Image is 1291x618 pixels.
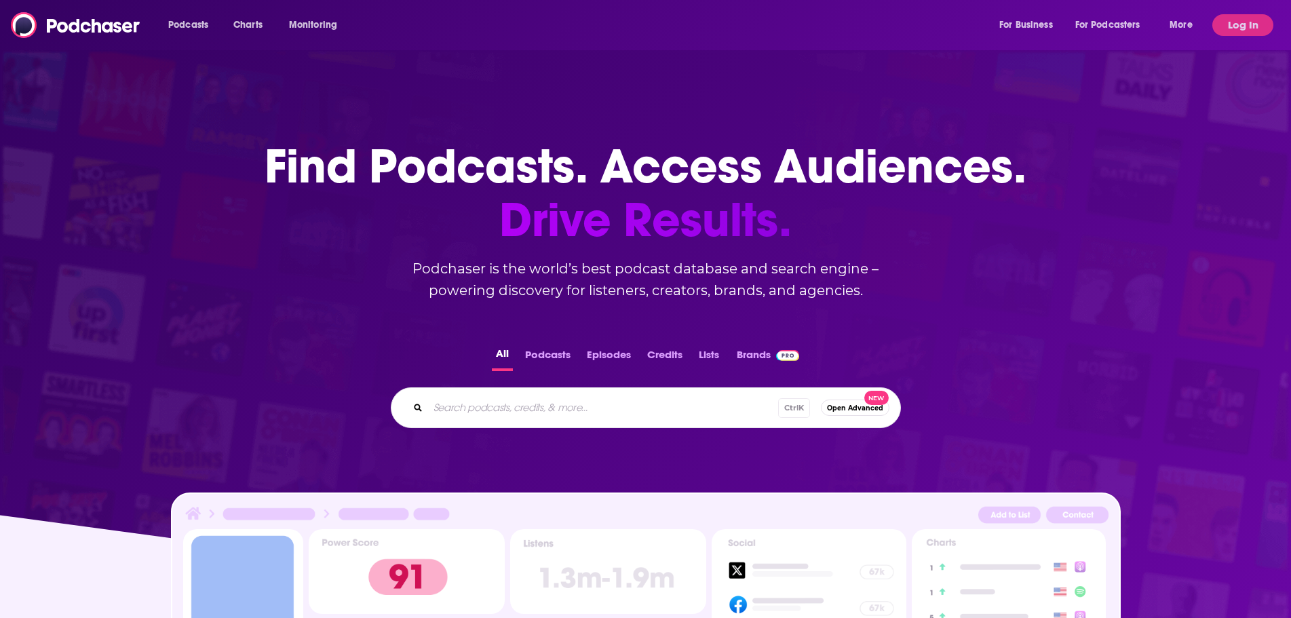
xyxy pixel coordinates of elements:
[864,391,889,405] span: New
[492,345,513,371] button: All
[374,258,917,301] h2: Podchaser is the world’s best podcast database and search engine – powering discovery for listene...
[1212,14,1273,36] button: Log In
[11,12,141,38] img: Podchaser - Follow, Share and Rate Podcasts
[233,16,263,35] span: Charts
[990,14,1070,36] button: open menu
[827,404,883,412] span: Open Advanced
[309,529,505,614] img: Podcast Insights Power score
[265,140,1026,247] h1: Find Podcasts. Access Audiences.
[583,345,635,371] button: Episodes
[428,397,778,419] input: Search podcasts, credits, & more...
[776,350,800,361] img: Podchaser Pro
[280,14,355,36] button: open menu
[289,16,337,35] span: Monitoring
[1160,14,1210,36] button: open menu
[643,345,687,371] button: Credits
[1170,16,1193,35] span: More
[391,387,901,428] div: Search podcasts, credits, & more...
[778,398,810,418] span: Ctrl K
[521,345,575,371] button: Podcasts
[821,400,889,416] button: Open AdvancedNew
[1066,14,1160,36] button: open menu
[510,529,706,614] img: Podcast Insights Listens
[1075,16,1140,35] span: For Podcasters
[225,14,271,36] a: Charts
[159,14,226,36] button: open menu
[265,193,1026,247] span: Drive Results.
[695,345,723,371] button: Lists
[183,505,1109,528] img: Podcast Insights Header
[168,16,208,35] span: Podcasts
[737,345,800,371] a: BrandsPodchaser Pro
[999,16,1053,35] span: For Business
